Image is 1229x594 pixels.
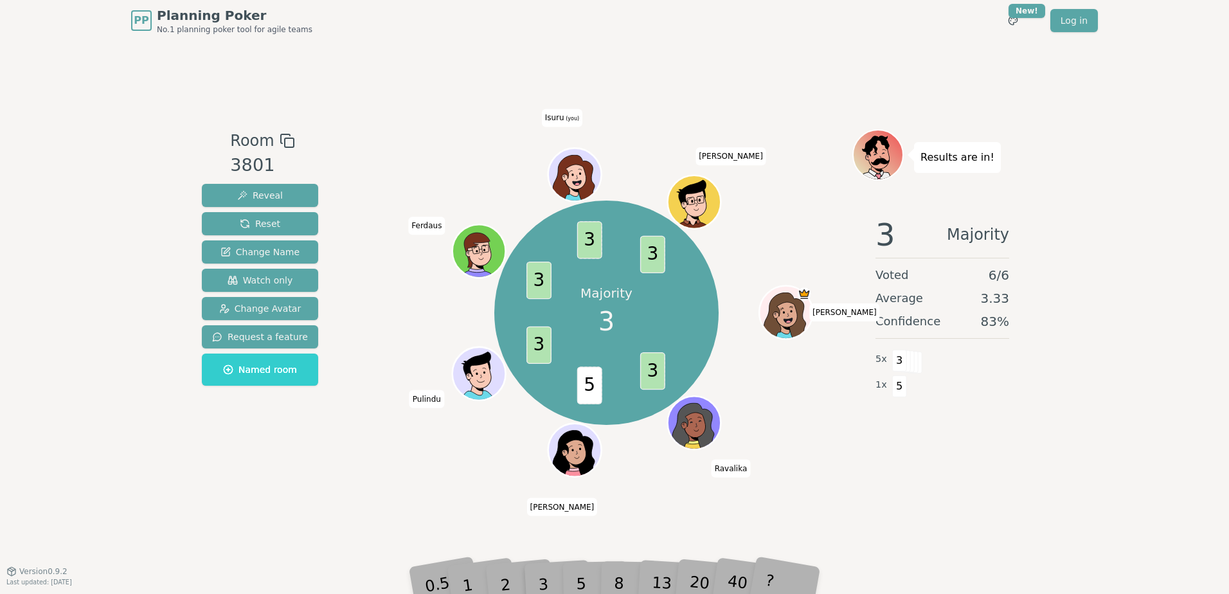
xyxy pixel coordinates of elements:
span: Click to change your name [527,498,598,516]
span: Click to change your name [542,109,582,127]
a: Log in [1050,9,1098,32]
span: Watch only [228,274,293,287]
span: 3 [527,262,552,299]
span: 5 [577,366,602,404]
a: PPPlanning PokerNo.1 planning poker tool for agile teams [131,6,312,35]
span: Planning Poker [157,6,312,24]
span: Confidence [875,312,940,330]
button: New! [1001,9,1025,32]
span: Voted [875,266,909,284]
span: 3 [640,352,665,390]
span: 5 [892,375,907,397]
button: Version0.9.2 [6,566,67,577]
button: Request a feature [202,325,318,348]
p: Results are in! [920,148,994,166]
span: 3.33 [980,289,1009,307]
span: Room [230,129,274,152]
span: 3 [875,219,895,250]
span: Reset [240,217,280,230]
span: No.1 planning poker tool for agile teams [157,24,312,35]
span: Click to change your name [712,460,751,478]
button: Change Name [202,240,318,264]
button: Change Avatar [202,297,318,320]
span: 3 [527,326,552,363]
button: Click to change your avatar [550,150,600,200]
button: Watch only [202,269,318,292]
p: Majority [580,284,632,302]
span: 1 x [875,378,887,392]
span: 5 x [875,352,887,366]
span: Click to change your name [409,390,444,408]
span: 3 [598,302,614,341]
span: Click to change your name [408,217,445,235]
button: Reset [202,212,318,235]
span: Named room [223,363,297,376]
span: Request a feature [212,330,308,343]
span: 3 [577,221,602,258]
div: 3801 [230,152,294,179]
span: Last updated: [DATE] [6,579,72,586]
span: Staci is the host [798,287,811,301]
span: 3 [892,350,907,372]
span: Change Name [220,246,300,258]
button: Reveal [202,184,318,207]
div: New! [1009,4,1045,18]
span: Average [875,289,923,307]
span: Click to change your name [809,303,880,321]
span: Version 0.9.2 [19,566,67,577]
span: Majority [947,219,1009,250]
span: 3 [640,235,665,273]
span: (you) [564,116,580,122]
span: Click to change your name [695,148,766,166]
button: Named room [202,354,318,386]
span: Change Avatar [219,302,301,315]
span: Reveal [237,189,283,202]
span: PP [134,13,148,28]
span: 6 / 6 [989,266,1009,284]
span: 83 % [981,312,1009,330]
